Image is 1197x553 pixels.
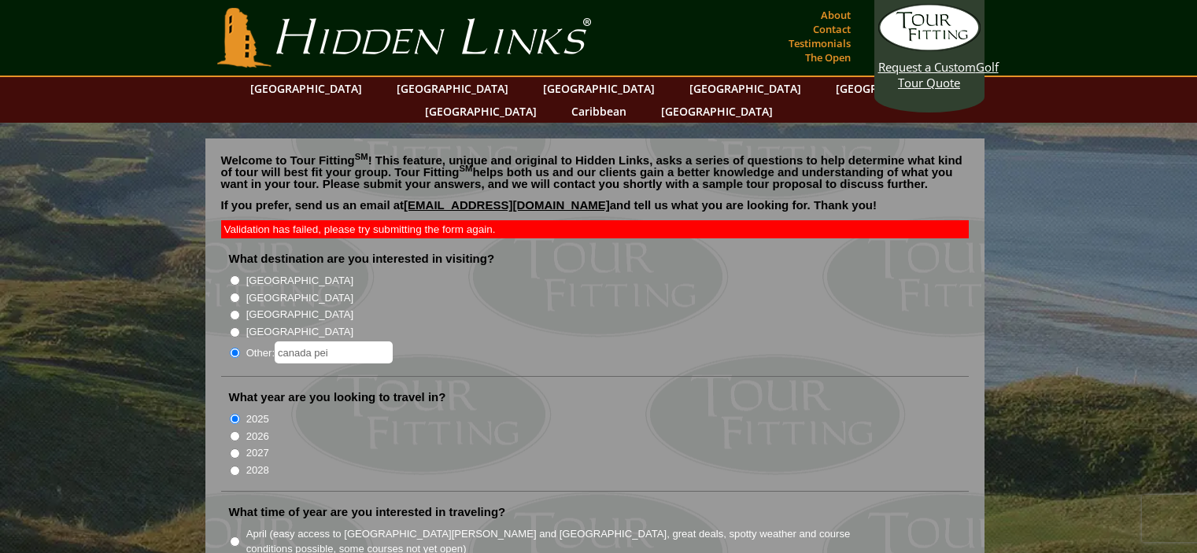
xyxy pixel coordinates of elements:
[246,290,353,306] label: [GEOGRAPHIC_DATA]
[229,504,506,520] label: What time of year are you interested in traveling?
[246,273,353,289] label: [GEOGRAPHIC_DATA]
[246,341,393,363] label: Other:
[242,77,370,100] a: [GEOGRAPHIC_DATA]
[682,77,809,100] a: [GEOGRAPHIC_DATA]
[229,389,446,405] label: What year are you looking to travel in?
[404,198,610,212] a: [EMAIL_ADDRESS][DOMAIN_NAME]
[229,251,495,267] label: What destination are you interested in visiting?
[221,220,969,238] div: Validation has failed, please try submitting the form again.
[246,463,269,478] label: 2028
[460,164,473,173] sup: SM
[878,4,981,90] a: Request a CustomGolf Tour Quote
[246,324,353,340] label: [GEOGRAPHIC_DATA]
[221,199,969,223] p: If you prefer, send us an email at and tell us what you are looking for. Thank you!
[246,445,269,461] label: 2027
[246,411,269,427] label: 2025
[653,100,781,123] a: [GEOGRAPHIC_DATA]
[246,307,353,323] label: [GEOGRAPHIC_DATA]
[563,100,634,123] a: Caribbean
[275,341,393,363] input: Other:
[355,152,368,161] sup: SM
[389,77,516,100] a: [GEOGRAPHIC_DATA]
[246,429,269,444] label: 2026
[828,77,955,100] a: [GEOGRAPHIC_DATA]
[801,46,855,68] a: The Open
[221,154,969,190] p: Welcome to Tour Fitting ! This feature, unique and original to Hidden Links, asks a series of que...
[417,100,545,123] a: [GEOGRAPHIC_DATA]
[535,77,663,100] a: [GEOGRAPHIC_DATA]
[878,59,976,75] span: Request a Custom
[817,4,855,26] a: About
[785,32,855,54] a: Testimonials
[809,18,855,40] a: Contact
